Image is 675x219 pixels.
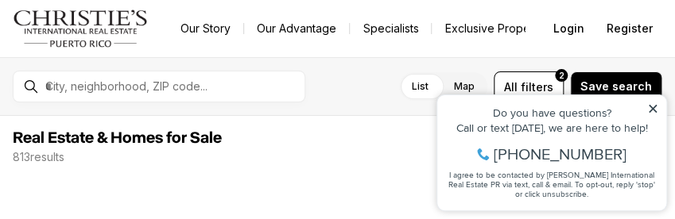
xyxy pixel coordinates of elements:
span: Register [607,22,653,35]
span: [PHONE_NUMBER] [65,75,198,90]
span: 2 [559,69,564,82]
p: 813 results [13,151,64,163]
a: Specialists [350,17,431,40]
button: Register [597,13,662,44]
label: List [399,72,441,101]
div: Call or text [DATE], we are here to help! [17,51,230,62]
a: Our Advantage [244,17,349,40]
button: Login [544,13,594,44]
span: Login [553,22,584,35]
div: Do you have questions? [17,36,230,47]
span: I agree to be contacted by [PERSON_NAME] International Real Estate PR via text, call & email. To ... [20,98,227,128]
a: Exclusive Properties [432,17,564,40]
a: Our Story [168,17,243,40]
span: Real Estate & Homes for Sale [13,130,222,146]
img: logo [13,10,149,48]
